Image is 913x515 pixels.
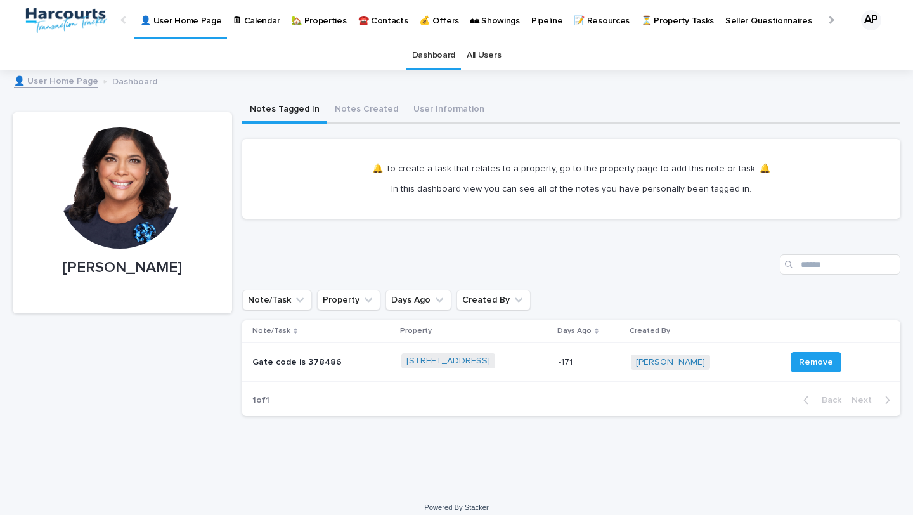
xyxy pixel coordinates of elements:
p: Note/Task [252,324,290,338]
input: Search [780,254,900,275]
img: aRr5UT5PQeWb03tlxx4P [25,8,108,33]
p: [PERSON_NAME] [28,259,217,277]
p: 1 of 1 [242,385,280,416]
button: Created By [456,290,531,310]
a: Powered By Stacker [424,504,488,511]
a: [STREET_ADDRESS] [406,356,490,367]
a: 👤 User Home Page [14,73,98,88]
p: Days Ago [557,324,592,338]
button: Notes Tagged In [242,97,327,124]
button: Remove [791,352,841,372]
tr: Gate code is 378486[STREET_ADDRESS] -171-171 [PERSON_NAME] Remove [242,342,900,382]
p: Dashboard [112,74,157,88]
button: Next [846,394,900,406]
div: AP [861,10,881,30]
button: Property [317,290,380,310]
span: Remove [799,356,833,368]
button: Note/Task [242,290,312,310]
button: Notes Created [327,97,406,124]
button: Days Ago [385,290,451,310]
span: Next [851,396,879,405]
p: Property [400,324,432,338]
p: Created By [630,324,670,338]
a: All Users [467,41,501,70]
p: In this dashboard view you can see all of the notes you have personally been tagged in. [372,183,770,195]
p: -171 [559,355,575,368]
a: [PERSON_NAME] [636,357,705,368]
button: User Information [406,97,492,124]
p: Gate code is 378486 [252,357,391,368]
button: Back [793,394,846,406]
a: Dashboard [412,41,455,70]
p: 🔔 To create a task that relates to a property, go to the property page to add this note or task. 🔔 [372,163,770,174]
span: Back [814,396,841,405]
